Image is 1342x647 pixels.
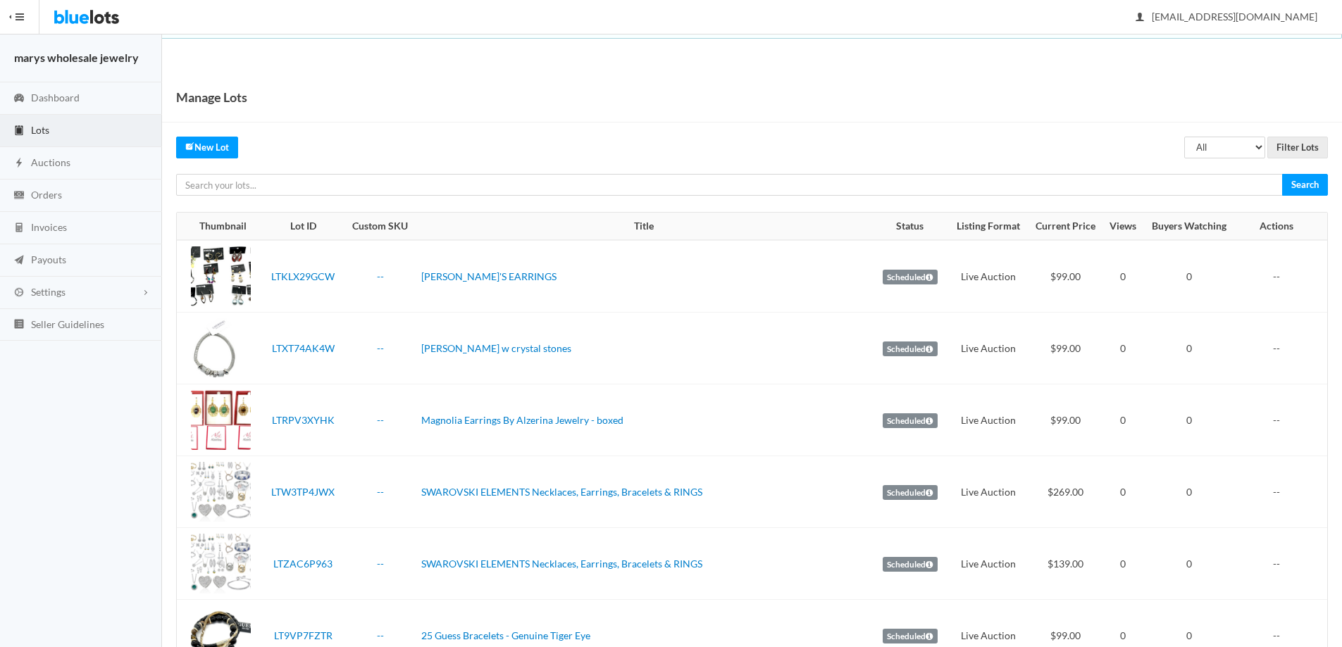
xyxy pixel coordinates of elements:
[377,270,384,282] a: --
[12,189,26,203] ion-icon: cash
[272,414,335,426] a: LTRPV3XYHK
[176,137,238,158] a: createNew Lot
[1143,384,1234,456] td: 0
[1028,313,1103,384] td: $99.00
[176,87,247,108] h1: Manage Lots
[1028,384,1103,456] td: $99.00
[377,629,384,641] a: --
[1234,456,1327,528] td: --
[31,92,80,103] span: Dashboard
[883,485,938,501] label: Scheduled
[1103,384,1143,456] td: 0
[883,629,938,644] label: Scheduled
[1234,384,1327,456] td: --
[1234,213,1327,241] th: Actions
[177,213,261,241] th: Thumbnail
[1282,174,1328,196] input: Search
[377,558,384,570] a: --
[31,124,49,136] span: Lots
[948,456,1027,528] td: Live Auction
[12,318,26,332] ion-icon: list box
[185,142,194,151] ion-icon: create
[416,213,871,241] th: Title
[12,222,26,235] ion-icon: calculator
[1028,528,1103,600] td: $139.00
[1234,240,1327,313] td: --
[31,189,62,201] span: Orders
[12,125,26,138] ion-icon: clipboard
[883,413,938,429] label: Scheduled
[377,342,384,354] a: --
[421,270,557,282] a: [PERSON_NAME]'S EARRINGS
[948,384,1027,456] td: Live Auction
[421,342,571,354] a: [PERSON_NAME] w crystal stones
[273,558,333,570] a: LTZAC6P963
[1103,240,1143,313] td: 0
[421,414,623,426] a: Magnolia Earrings By Alzerina Jewelry - boxed
[12,157,26,170] ion-icon: flash
[272,342,335,354] a: LTXT74AK4W
[31,318,104,330] span: Seller Guidelines
[1028,456,1103,528] td: $269.00
[12,287,26,300] ion-icon: cog
[1143,213,1234,241] th: Buyers Watching
[1143,456,1234,528] td: 0
[883,557,938,572] label: Scheduled
[1028,213,1103,241] th: Current Price
[1267,137,1328,158] input: Filter Lots
[948,528,1027,600] td: Live Auction
[421,629,590,641] a: 25 Guess Bracelets - Genuine Tiger Eye
[421,486,702,498] a: SWAROVSKI ELEMENTS Necklaces, Earrings, Bracelets & RINGS
[345,213,416,241] th: Custom SKU
[176,174,1283,196] input: Search your lots...
[271,270,335,282] a: LTKLX29GCW
[1103,313,1143,384] td: 0
[1103,213,1143,241] th: Views
[1143,528,1234,600] td: 0
[948,313,1027,384] td: Live Auction
[12,254,26,268] ion-icon: paper plane
[421,558,702,570] a: SWAROVSKI ELEMENTS Necklaces, Earrings, Bracelets & RINGS
[871,213,948,241] th: Status
[1143,313,1234,384] td: 0
[1234,313,1327,384] td: --
[31,221,67,233] span: Invoices
[1143,240,1234,313] td: 0
[271,486,335,498] a: LTW3TP4JWX
[377,414,384,426] a: --
[1103,456,1143,528] td: 0
[31,156,70,168] span: Auctions
[261,213,345,241] th: Lot ID
[31,286,66,298] span: Settings
[1234,528,1327,600] td: --
[883,341,938,357] label: Scheduled
[12,92,26,106] ion-icon: speedometer
[31,253,66,265] span: Payouts
[883,270,938,285] label: Scheduled
[14,51,139,64] strong: marys wholesale jewelry
[274,629,333,641] a: LT9VP7FZTR
[377,486,384,498] a: --
[948,213,1027,241] th: Listing Format
[1133,11,1147,25] ion-icon: person
[1028,240,1103,313] td: $99.00
[948,240,1027,313] td: Live Auction
[1103,528,1143,600] td: 0
[1136,11,1317,23] span: [EMAIL_ADDRESS][DOMAIN_NAME]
